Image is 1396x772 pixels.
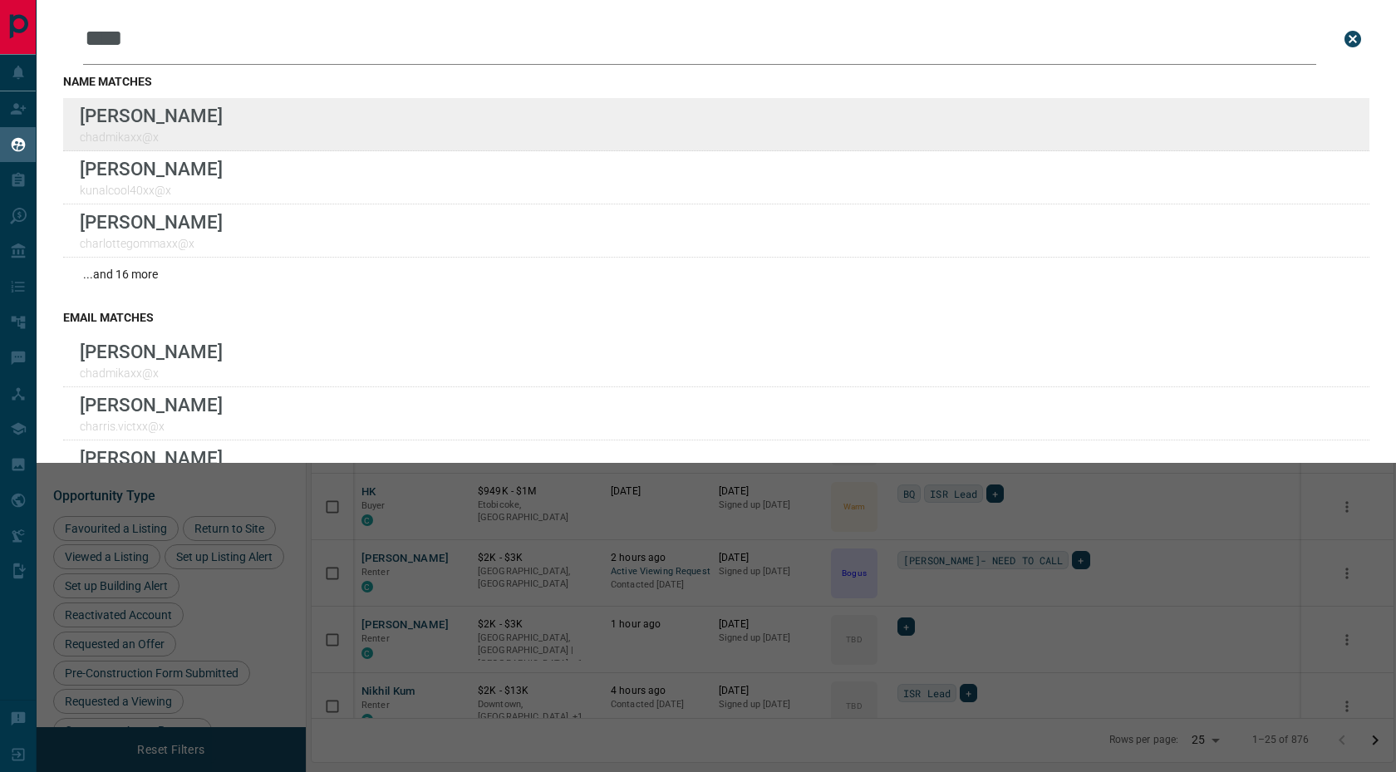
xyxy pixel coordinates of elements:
[63,258,1369,291] div: ...and 16 more
[80,341,223,362] p: [PERSON_NAME]
[63,75,1369,88] h3: name matches
[80,366,223,380] p: chadmikaxx@x
[80,184,223,197] p: kunalcool40xx@x
[80,105,223,126] p: [PERSON_NAME]
[80,211,223,233] p: [PERSON_NAME]
[80,420,223,433] p: charris.victxx@x
[63,311,1369,324] h3: email matches
[80,447,223,469] p: [PERSON_NAME]
[1336,22,1369,56] button: close search bar
[80,237,223,250] p: charlottegommaxx@x
[80,130,223,144] p: chadmikaxx@x
[80,394,223,416] p: [PERSON_NAME]
[80,158,223,179] p: [PERSON_NAME]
